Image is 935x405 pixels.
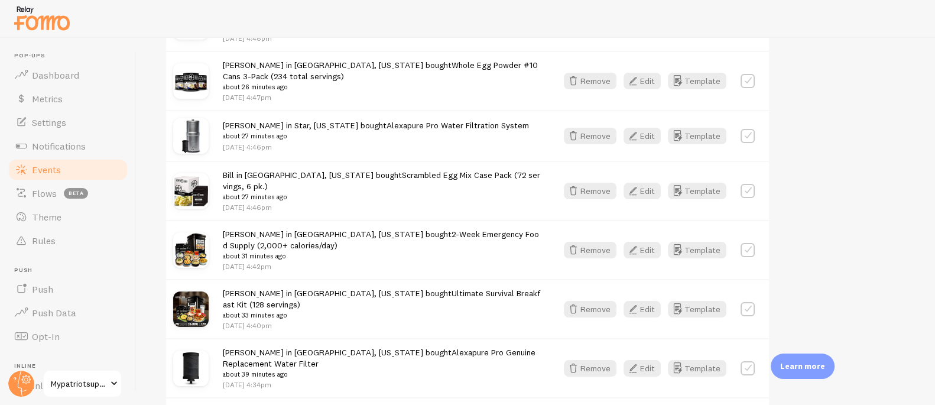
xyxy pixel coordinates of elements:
[624,301,668,317] a: Edit
[668,360,726,377] button: Template
[771,354,835,379] div: Learn more
[223,288,543,321] span: [PERSON_NAME] in [GEOGRAPHIC_DATA], [US_STATE] bought
[64,188,88,199] span: beta
[223,251,543,261] small: about 31 minutes ago
[624,128,661,144] button: Edit
[223,60,538,82] a: Whole Egg Powder #10 Cans 3-Pack (234 total servings)
[51,377,107,391] span: Mypatriotsupply
[32,116,66,128] span: Settings
[223,60,543,93] span: [PERSON_NAME] in [GEOGRAPHIC_DATA], [US_STATE] bought
[173,232,209,268] img: 2-Week-Kit_e8567309-8ba2-4676-9bb4-5bd035103274_small.jpg
[624,360,661,377] button: Edit
[624,242,668,258] a: Edit
[32,235,56,247] span: Rules
[7,134,129,158] a: Notifications
[14,267,129,274] span: Push
[7,87,129,111] a: Metrics
[173,63,209,99] img: Whole-Egg-3-Pack_small.jpg
[223,33,543,43] p: [DATE] 4:48pm
[223,92,543,102] p: [DATE] 4:47pm
[7,205,129,229] a: Theme
[668,183,726,199] button: Template
[387,120,529,131] a: Alexapure Pro Water Filtration System
[564,128,616,144] button: Remove
[12,3,72,33] img: fomo-relay-logo-orange.svg
[223,261,543,271] p: [DATE] 4:42pm
[32,331,60,342] span: Opt-In
[223,82,543,92] small: about 26 minutes ago
[223,380,543,390] p: [DATE] 4:34pm
[14,52,129,60] span: Pop-ups
[564,73,616,89] button: Remove
[14,362,129,370] span: Inline
[32,187,57,199] span: Flows
[223,310,543,320] small: about 33 minutes ago
[7,63,129,87] a: Dashboard
[668,242,726,258] button: Template
[223,288,540,310] a: Ultimate Survival Breakfast Kit (128 servings)
[624,73,668,89] a: Edit
[223,192,543,202] small: about 27 minutes ago
[223,369,543,380] small: about 39 minutes ago
[223,229,539,251] a: 2-Week Emergency Food Supply (2,000+ calories/day)
[624,128,668,144] a: Edit
[668,301,726,317] button: Template
[32,283,53,295] span: Push
[223,142,529,152] p: [DATE] 4:46pm
[624,360,668,377] a: Edit
[7,277,129,301] a: Push
[223,202,543,212] p: [DATE] 4:46pm
[624,183,661,199] button: Edit
[624,242,661,258] button: Edit
[223,347,543,380] span: [PERSON_NAME] in [GEOGRAPHIC_DATA], [US_STATE] bought
[7,229,129,252] a: Rules
[564,301,616,317] button: Remove
[32,164,61,176] span: Events
[32,140,86,152] span: Notifications
[564,183,616,199] button: Remove
[173,118,209,154] img: Alexapure-Pro-Metal-Spigot-02b_6f7dba9c-9e83-415c-a7e1-b82165b67e07_small.jpg
[668,128,726,144] button: Template
[32,211,61,223] span: Theme
[564,242,616,258] button: Remove
[32,93,63,105] span: Metrics
[223,347,535,369] a: Alexapure Pro Genuine Replacement Water Filter
[624,183,668,199] a: Edit
[780,361,825,372] p: Learn more
[173,351,209,386] img: APPRO-Filter_small.jpg
[624,301,661,317] button: Edit
[173,291,209,327] img: 2-Breakfast_Kit_small.jpg
[32,307,76,319] span: Push Data
[7,158,129,182] a: Events
[223,120,529,142] span: [PERSON_NAME] in Star, [US_STATE] bought
[173,173,209,209] img: Ready-Hour-ScrambledEggs-CasePacks1000x1000_small.jpg
[7,325,129,348] a: Opt-In
[223,229,543,262] span: [PERSON_NAME] in [GEOGRAPHIC_DATA], [US_STATE] bought
[7,111,129,134] a: Settings
[223,170,540,192] a: Scrambled Egg Mix Case Pack (72 servings, 6 pk.)
[223,320,543,331] p: [DATE] 4:40pm
[32,69,79,81] span: Dashboard
[564,360,616,377] button: Remove
[223,131,529,141] small: about 27 minutes ago
[7,301,129,325] a: Push Data
[223,170,543,203] span: Bill in [GEOGRAPHIC_DATA], [US_STATE] bought
[668,73,726,89] button: Template
[624,73,661,89] button: Edit
[43,370,122,398] a: Mypatriotsupply
[7,182,129,205] a: Flows beta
